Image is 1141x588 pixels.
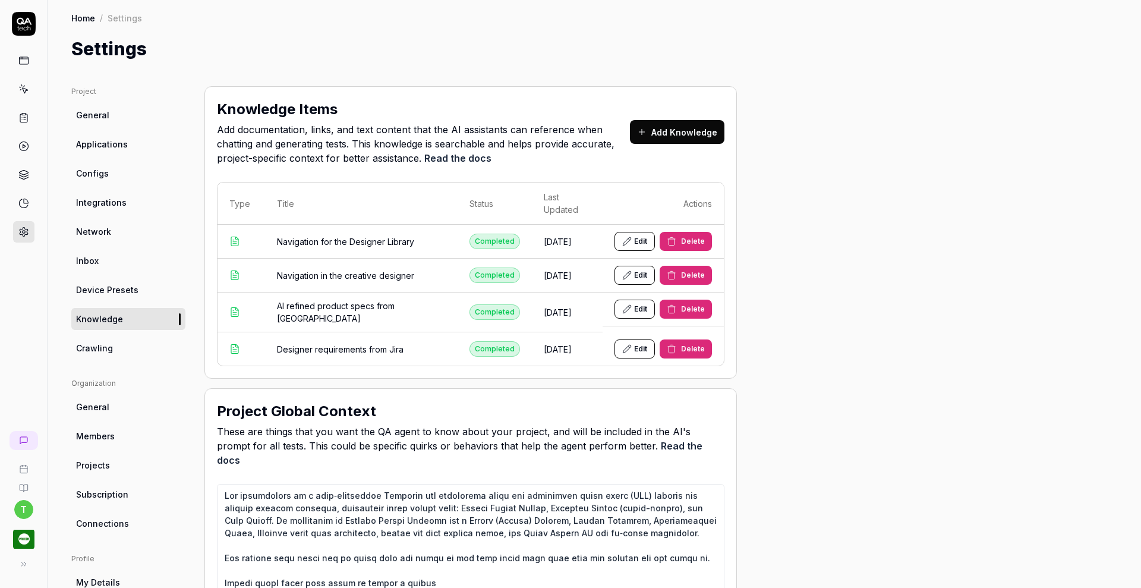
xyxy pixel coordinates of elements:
td: AI refined product specs from [GEOGRAPHIC_DATA] [265,293,458,332]
a: Read the docs [424,152,491,164]
span: Projects [76,459,110,471]
a: Documentation [5,474,42,493]
a: New conversation [10,431,38,450]
td: [DATE] [532,293,603,332]
td: [DATE] [532,259,603,293]
button: Edit [614,266,655,285]
a: Projects [71,454,185,476]
button: Delete [660,266,712,285]
button: Delete [660,300,712,319]
div: Settings [108,12,142,24]
img: Pricer.com Logo [13,529,34,550]
h1: Settings [71,36,147,62]
a: Book a call with us [5,455,42,474]
a: Home [71,12,95,24]
span: These are things that you want the QA agent to know about your project, and will be included in t... [217,425,724,467]
th: Type [218,183,265,225]
span: Add documentation, links, and text content that the AI assistants can reference when chatting and... [217,122,630,165]
span: General [76,109,109,121]
th: Last Updated [532,183,603,225]
div: Completed [469,304,520,320]
span: Connections [76,517,129,530]
a: Integrations [71,191,185,213]
div: / [100,12,103,24]
div: Project [71,86,185,97]
span: Subscription [76,488,128,501]
span: Inbox [76,254,99,267]
a: Subscription [71,483,185,505]
h2: Project Global Context [217,401,376,422]
a: Device Presets [71,279,185,301]
a: Knowledge [71,308,185,330]
th: Title [265,183,458,225]
button: Edit [614,339,655,359]
a: General [71,396,185,418]
span: Members [76,430,115,442]
a: Applications [71,133,185,155]
a: Members [71,425,185,447]
div: Organization [71,378,185,389]
span: Applications [76,138,128,150]
div: Completed [469,341,520,357]
button: Pricer.com Logo [5,519,42,552]
span: Delete [681,270,705,281]
a: Connections [71,512,185,534]
span: Delete [681,236,705,247]
button: Edit [614,300,655,319]
span: Configs [76,167,109,180]
td: Navigation in the creative designer [265,259,458,293]
button: Add Knowledge [630,120,724,144]
span: Crawling [76,342,113,354]
div: Completed [469,268,520,283]
span: General [76,401,109,413]
h2: Knowledge Items [217,99,338,120]
span: Delete [681,304,705,315]
td: [DATE] [532,225,603,259]
td: Navigation for the Designer Library [265,225,458,259]
th: Status [458,183,532,225]
a: Network [71,221,185,243]
button: t [14,500,33,519]
td: [DATE] [532,332,603,366]
button: Edit [614,232,655,251]
div: Completed [469,234,520,249]
a: Configs [71,162,185,184]
span: Network [76,225,111,238]
span: Device Presets [76,284,138,296]
td: Designer requirements from Jira [265,332,458,366]
button: Delete [660,232,712,251]
span: Knowledge [76,313,123,325]
span: Integrations [76,196,127,209]
a: General [71,104,185,126]
button: Delete [660,339,712,359]
div: Profile [71,554,185,564]
a: Inbox [71,250,185,272]
th: Actions [603,183,724,225]
span: Delete [681,344,705,354]
a: Crawling [71,337,185,359]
